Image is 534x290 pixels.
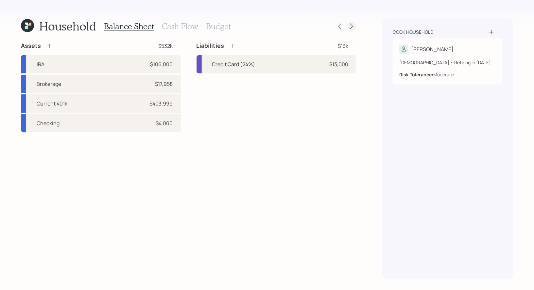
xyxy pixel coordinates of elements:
div: $532k [159,42,173,50]
h3: Budget [206,22,231,31]
h3: Balance Sheet [104,22,154,31]
div: Moderate [433,71,454,78]
div: $4,000 [156,119,173,127]
div: Checking [37,119,60,127]
div: Credit Card (24%) [212,60,255,68]
div: $13k [338,42,348,50]
div: $106,000 [150,60,173,68]
div: IRA [37,60,44,68]
div: $17,958 [155,80,173,88]
h3: Cash Flow [162,22,198,31]
div: $403,999 [150,100,173,107]
h4: Liabilities [197,42,224,49]
div: $13,000 [329,60,348,68]
div: Cook household [393,29,433,35]
div: Brokerage [37,80,61,88]
div: [PERSON_NAME] [411,45,454,53]
h1: Household [39,19,96,33]
div: Current 401k [37,100,67,107]
div: [DEMOGRAPHIC_DATA] • Retiring in [DATE] [399,59,496,66]
b: Risk Tolerance: [399,71,433,78]
h4: Assets [21,42,41,49]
